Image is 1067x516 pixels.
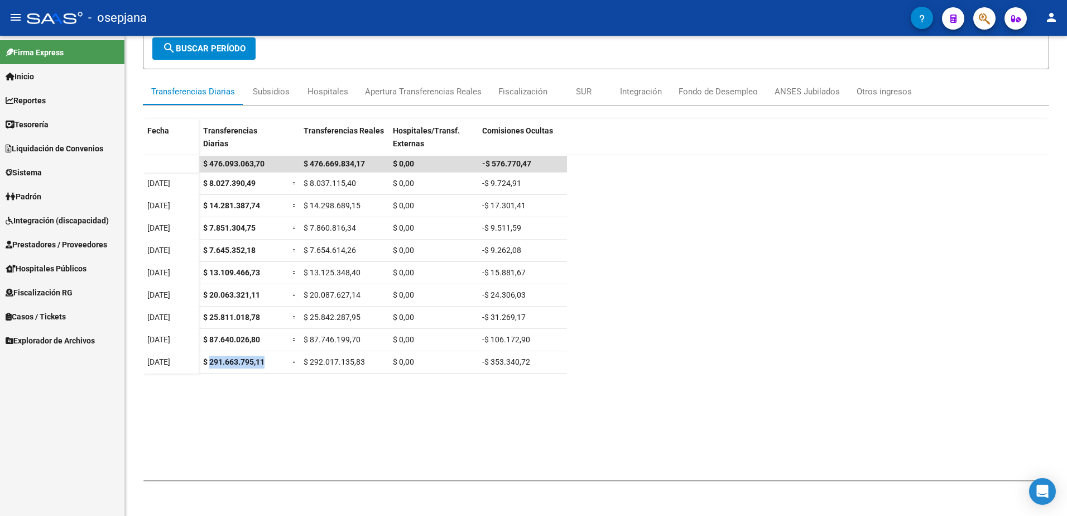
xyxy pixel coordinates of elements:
[162,41,176,55] mat-icon: search
[393,357,414,366] span: $ 0,00
[147,268,170,277] span: [DATE]
[203,201,260,210] span: $ 14.281.387,74
[6,118,49,131] span: Tesorería
[147,179,170,188] span: [DATE]
[482,126,553,135] span: Comisiones Ocultas
[388,119,478,166] datatable-header-cell: Hospitales/Transf. Externas
[393,201,414,210] span: $ 0,00
[199,119,288,166] datatable-header-cell: Transferencias Diarias
[6,166,42,179] span: Sistema
[6,190,41,203] span: Padrón
[147,223,170,232] span: [DATE]
[679,85,758,98] div: Fondo de Desempleo
[1045,11,1058,24] mat-icon: person
[203,357,265,366] span: $ 291.663.795,11
[152,37,256,60] button: Buscar Período
[6,70,34,83] span: Inicio
[482,159,531,168] span: -$ 576.770,47
[304,223,356,232] span: $ 7.860.816,34
[292,246,297,255] span: =
[6,214,109,227] span: Integración (discapacidad)
[478,119,567,166] datatable-header-cell: Comisiones Ocultas
[304,246,356,255] span: $ 7.654.614,26
[304,290,361,299] span: $ 20.087.627,14
[292,335,297,344] span: =
[393,246,414,255] span: $ 0,00
[482,179,521,188] span: -$ 9.724,91
[292,313,297,322] span: =
[147,313,170,322] span: [DATE]
[482,335,530,344] span: -$ 106.172,90
[482,246,521,255] span: -$ 9.262,08
[304,201,361,210] span: $ 14.298.689,15
[299,119,388,166] datatable-header-cell: Transferencias Reales
[6,286,73,299] span: Fiscalización RG
[203,223,256,232] span: $ 7.851.304,75
[365,85,482,98] div: Apertura Transferencias Reales
[304,335,361,344] span: $ 87.746.199,70
[393,313,414,322] span: $ 0,00
[482,290,526,299] span: -$ 24.306,03
[482,201,526,210] span: -$ 17.301,41
[292,201,297,210] span: =
[393,223,414,232] span: $ 0,00
[857,85,912,98] div: Otros ingresos
[143,119,199,166] datatable-header-cell: Fecha
[147,246,170,255] span: [DATE]
[253,85,290,98] div: Subsidios
[6,94,46,107] span: Reportes
[292,290,297,299] span: =
[498,85,547,98] div: Fiscalización
[292,357,297,366] span: =
[576,85,592,98] div: SUR
[147,126,169,135] span: Fecha
[482,357,530,366] span: -$ 353.340,72
[482,223,521,232] span: -$ 9.511,59
[6,142,103,155] span: Liquidación de Convenios
[1029,478,1056,505] div: Open Intercom Messenger
[203,290,260,299] span: $ 20.063.321,11
[304,126,384,135] span: Transferencias Reales
[6,335,95,347] span: Explorador de Archivos
[147,290,170,299] span: [DATE]
[203,246,256,255] span: $ 7.645.352,18
[203,313,260,322] span: $ 25.811.018,78
[147,335,170,344] span: [DATE]
[292,268,297,277] span: =
[203,126,257,148] span: Transferencias Diarias
[88,6,147,30] span: - osepjana
[393,290,414,299] span: $ 0,00
[393,159,414,168] span: $ 0,00
[307,85,348,98] div: Hospitales
[292,223,297,232] span: =
[6,238,107,251] span: Prestadores / Proveedores
[6,262,86,275] span: Hospitales Públicos
[393,179,414,188] span: $ 0,00
[162,44,246,54] span: Buscar Período
[6,46,64,59] span: Firma Express
[482,313,526,322] span: -$ 31.269,17
[620,85,662,98] div: Integración
[203,335,260,344] span: $ 87.640.026,80
[304,313,361,322] span: $ 25.842.287,95
[203,179,256,188] span: $ 8.027.390,49
[393,268,414,277] span: $ 0,00
[292,179,297,188] span: =
[304,179,356,188] span: $ 8.037.115,40
[6,310,66,323] span: Casos / Tickets
[393,335,414,344] span: $ 0,00
[151,85,235,98] div: Transferencias Diarias
[203,159,265,168] span: $ 476.093.063,70
[147,357,170,366] span: [DATE]
[393,126,460,148] span: Hospitales/Transf. Externas
[147,201,170,210] span: [DATE]
[203,268,260,277] span: $ 13.109.466,73
[304,357,365,366] span: $ 292.017.135,83
[482,268,526,277] span: -$ 15.881,67
[304,159,365,168] span: $ 476.669.834,17
[304,268,361,277] span: $ 13.125.348,40
[775,85,840,98] div: ANSES Jubilados
[9,11,22,24] mat-icon: menu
